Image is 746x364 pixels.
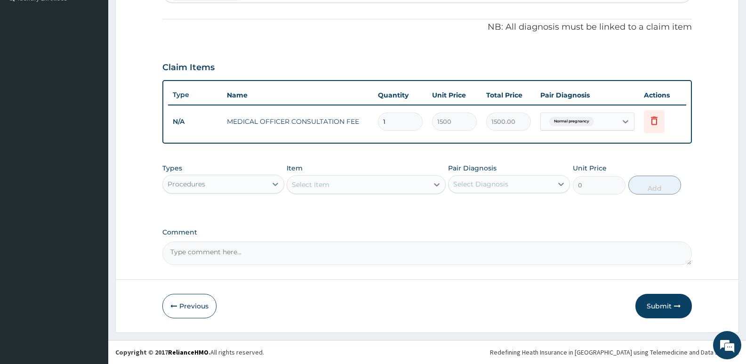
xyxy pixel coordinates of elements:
[5,257,179,290] textarea: Type your message and hit 'Enter'
[287,163,303,173] label: Item
[222,112,373,131] td: MEDICAL OFFICER CONSULTATION FEE
[168,348,209,356] a: RelianceHMO
[549,117,594,126] span: Normal pregnancy
[108,340,746,364] footer: All rights reserved.
[639,86,686,105] th: Actions
[154,5,177,27] div: Minimize live chat window
[481,86,536,105] th: Total Price
[162,164,182,172] label: Types
[55,119,130,214] span: We're online!
[168,113,222,130] td: N/A
[49,53,158,65] div: Chat with us now
[536,86,639,105] th: Pair Diagnosis
[162,21,692,33] p: NB: All diagnosis must be linked to a claim item
[115,348,210,356] strong: Copyright © 2017 .
[168,86,222,104] th: Type
[490,348,739,357] div: Redefining Heath Insurance in [GEOGRAPHIC_DATA] using Telemedicine and Data Science!
[453,179,508,189] div: Select Diagnosis
[162,63,215,73] h3: Claim Items
[373,86,427,105] th: Quantity
[573,163,607,173] label: Unit Price
[17,47,38,71] img: d_794563401_company_1708531726252_794563401
[448,163,497,173] label: Pair Diagnosis
[168,179,205,189] div: Procedures
[292,180,329,189] div: Select Item
[162,294,217,318] button: Previous
[635,294,692,318] button: Submit
[162,228,692,236] label: Comment
[222,86,373,105] th: Name
[628,176,681,194] button: Add
[427,86,481,105] th: Unit Price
